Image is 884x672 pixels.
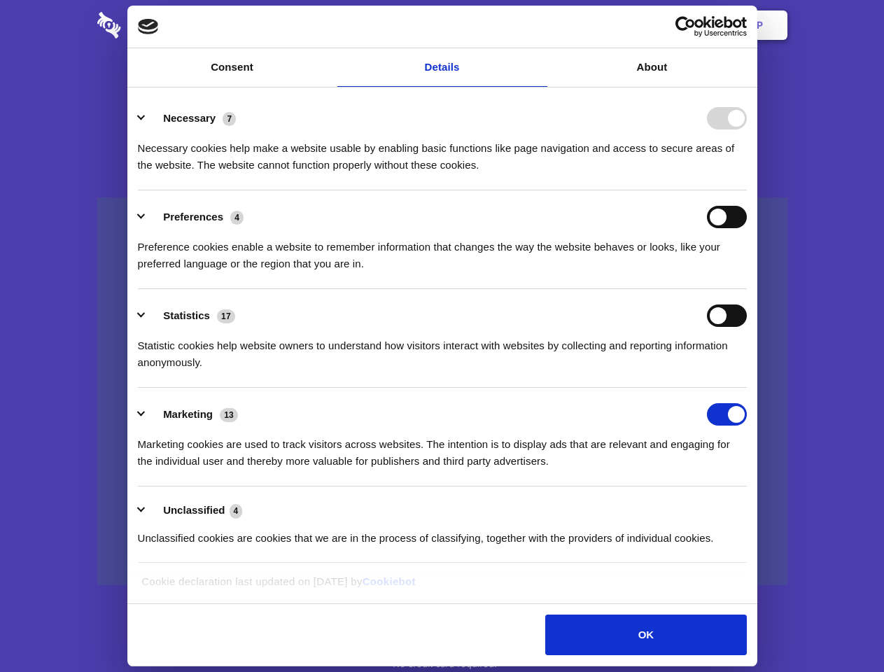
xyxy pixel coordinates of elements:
span: 13 [220,408,238,422]
button: Statistics (17) [138,304,244,327]
a: Pricing [411,3,472,47]
a: Details [337,48,547,87]
button: Marketing (13) [138,403,247,426]
button: OK [545,615,746,655]
a: About [547,48,757,87]
h4: Auto-redaction of sensitive data, encrypted data sharing and self-destructing private chats. Shar... [97,127,787,174]
span: 4 [230,211,244,225]
button: Unclassified (4) [138,502,251,519]
button: Necessary (7) [138,107,245,129]
span: 17 [217,309,235,323]
div: Necessary cookies help make a website usable by enabling basic functions like page navigation and... [138,129,747,174]
label: Necessary [163,112,216,124]
img: logo [138,19,159,34]
div: Preference cookies enable a website to remember information that changes the way the website beha... [138,228,747,272]
a: Cookiebot [363,575,416,587]
a: Usercentrics Cookiebot - opens in a new window [624,16,747,37]
button: Preferences (4) [138,206,253,228]
a: Wistia video thumbnail [97,197,787,586]
label: Statistics [163,309,210,321]
label: Marketing [163,408,213,420]
div: Marketing cookies are used to track visitors across websites. The intention is to display ads tha... [138,426,747,470]
a: Contact [568,3,632,47]
span: 4 [230,504,243,518]
div: Unclassified cookies are cookies that we are in the process of classifying, together with the pro... [138,519,747,547]
img: logo-wordmark-white-trans-d4663122ce5f474addd5e946df7df03e33cb6a1c49d2221995e7729f52c070b2.svg [97,12,217,38]
a: Consent [127,48,337,87]
a: Login [635,3,696,47]
div: Cookie declaration last updated on [DATE] by [131,573,753,601]
span: 7 [223,112,236,126]
h1: Eliminate Slack Data Loss. [97,63,787,113]
div: Statistic cookies help website owners to understand how visitors interact with websites by collec... [138,327,747,371]
iframe: Drift Widget Chat Controller [814,602,867,655]
label: Preferences [163,211,223,223]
